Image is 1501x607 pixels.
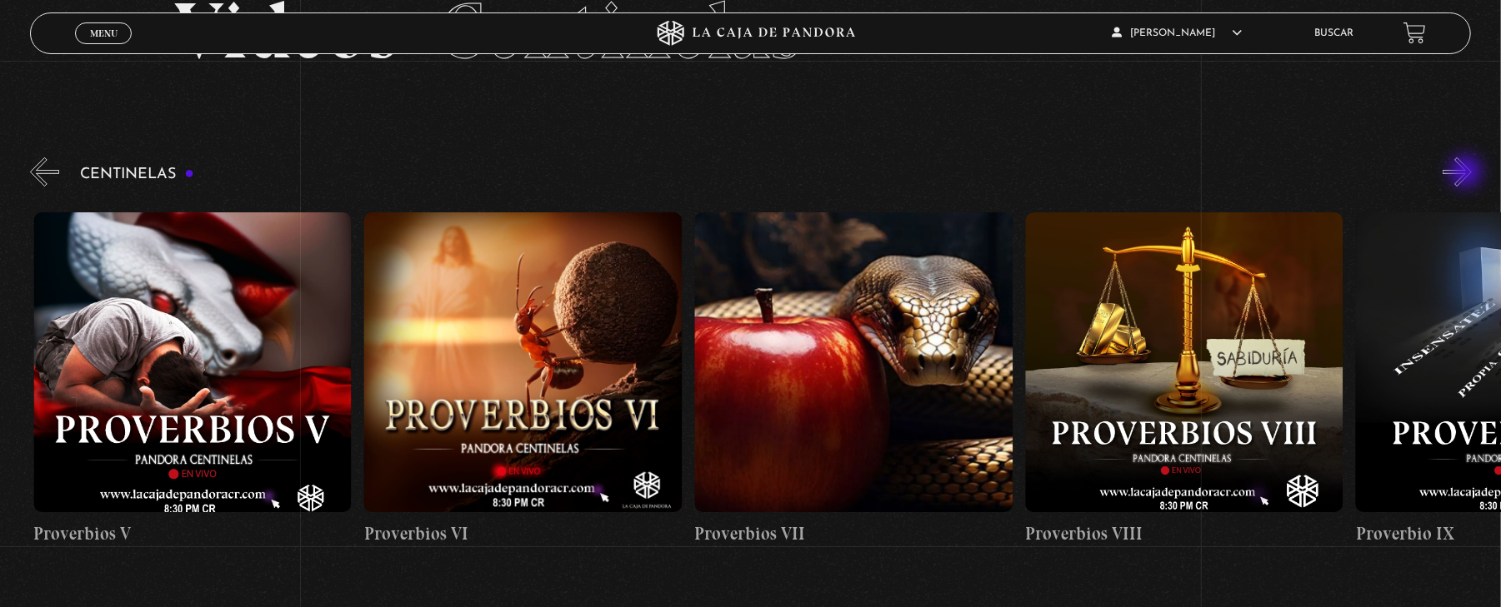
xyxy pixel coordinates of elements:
span: Cerrar [84,42,123,53]
a: View your shopping cart [1403,22,1426,44]
span: [PERSON_NAME] [1112,28,1242,38]
button: Next [1443,157,1472,187]
a: Proverbios V [33,199,352,560]
h4: Proverbios V [33,520,352,547]
h3: Centinelas [80,167,194,182]
h4: Proverbios VII [694,520,1013,547]
h4: Proverbios VI [363,520,682,547]
button: Previous [30,157,59,187]
a: Proverbios VII [694,199,1013,560]
span: Menu [90,28,118,38]
h4: Proverbios VIII [1025,520,1343,547]
a: Buscar [1314,28,1353,38]
a: Proverbios VIII [1025,199,1343,560]
a: Proverbios VI [363,199,682,560]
